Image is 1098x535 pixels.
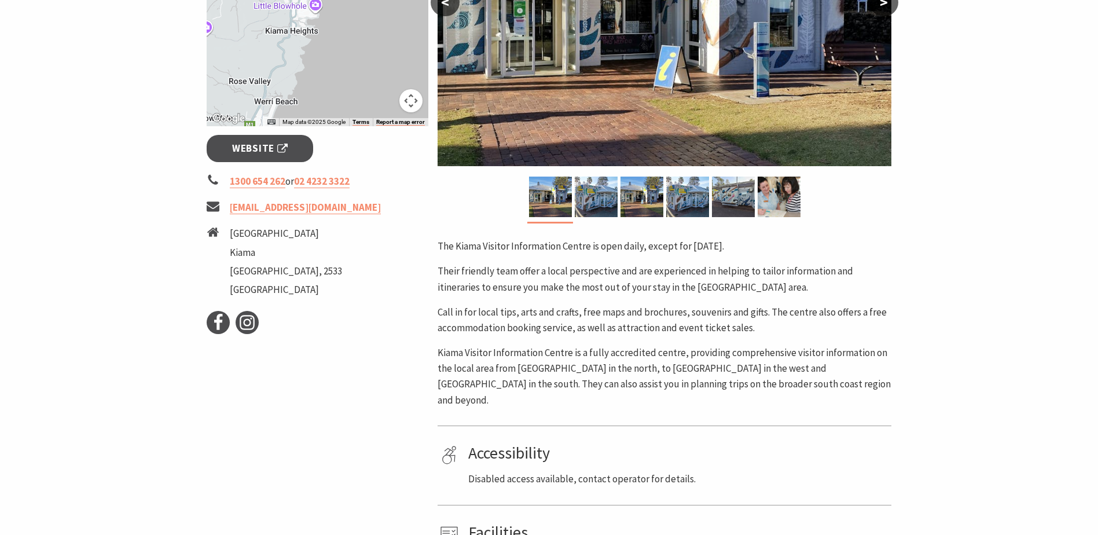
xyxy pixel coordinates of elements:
li: [GEOGRAPHIC_DATA] [230,282,342,298]
img: Kiama Visitor Information Centre [712,177,755,217]
p: Their friendly team offer a local perspective and are experienced in helping to tailor informatio... [438,263,891,295]
a: Click to see this area on Google Maps [210,111,248,126]
span: Website [232,141,288,156]
img: Kiama Visitor Information Centre [758,177,800,217]
li: [GEOGRAPHIC_DATA] [230,226,342,241]
a: Terms (opens in new tab) [352,119,369,126]
li: [GEOGRAPHIC_DATA], 2533 [230,263,342,279]
button: Keyboard shortcuts [267,118,276,126]
p: Disabled access available, contact operator for details. [468,471,887,487]
a: Website [207,135,314,162]
a: 02 4232 3322 [294,175,350,188]
img: Kiama Visitor Information Centre [620,177,663,217]
p: Call in for local tips, arts and crafts, free maps and brochures, souvenirs and gifts. The centre... [438,305,891,336]
button: Map camera controls [399,89,423,112]
span: Map data ©2025 Google [282,119,346,125]
img: Google [210,111,248,126]
img: Kiama Visitor Information Centre [575,177,618,217]
li: or [207,174,429,189]
img: Kiama Visitor Information Centre [666,177,709,217]
a: Report a map error [376,119,425,126]
a: 1300 654 262 [230,175,285,188]
h4: Accessibility [468,444,887,463]
p: The Kiama Visitor Information Centre is open daily, except for [DATE]. [438,239,891,254]
img: Kiama Visitor Information Centre [529,177,572,217]
p: Kiama Visitor Information Centre is a fully accredited centre, providing comprehensive visitor in... [438,345,891,408]
a: [EMAIL_ADDRESS][DOMAIN_NAME] [230,201,381,214]
li: Kiama [230,245,342,261]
